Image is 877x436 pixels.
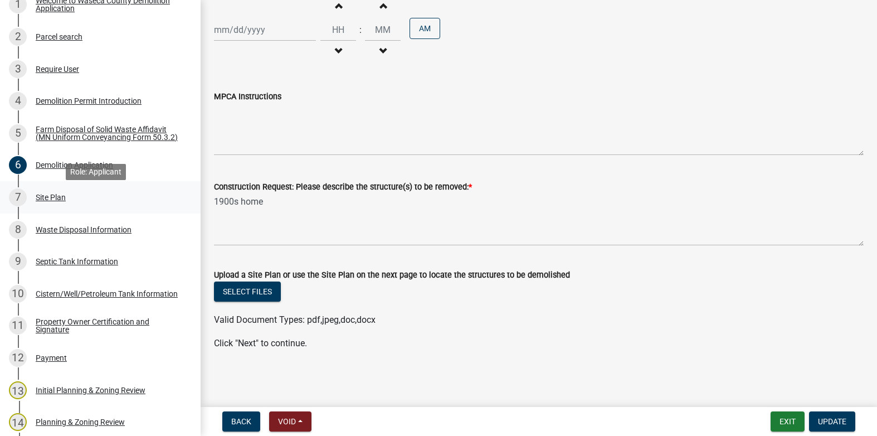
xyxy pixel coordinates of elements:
[214,314,376,325] span: Valid Document Types: pdf,jpeg,doc,docx
[36,386,145,394] div: Initial Planning & Zoning Review
[9,317,27,335] div: 11
[320,18,356,41] input: Hours
[214,272,570,279] label: Upload a Site Plan or use the Site Plan on the next page to locate the structures to be demolished
[214,93,281,101] label: MPCA Instructions
[214,18,316,41] input: mm/dd/yyyy
[36,161,113,169] div: Demolition Application
[36,65,79,73] div: Require User
[36,318,183,333] div: Property Owner Certification and Signature
[269,411,311,432] button: Void
[278,417,296,426] span: Void
[9,28,27,46] div: 2
[66,164,126,180] div: Role: Applicant
[214,282,281,302] button: Select files
[9,413,27,431] div: 14
[771,411,805,432] button: Exit
[222,411,260,432] button: Back
[36,33,82,41] div: Parcel search
[9,92,27,110] div: 4
[9,156,27,174] div: 6
[9,60,27,78] div: 3
[36,97,142,105] div: Demolition Permit Introduction
[9,124,27,142] div: 5
[365,18,401,41] input: Minutes
[36,354,67,362] div: Payment
[214,337,864,350] p: Click "Next" to continue.
[9,381,27,399] div: 13
[356,23,365,37] div: :
[818,417,846,426] span: Update
[410,18,440,39] button: AM
[9,253,27,270] div: 9
[809,411,855,432] button: Update
[9,188,27,206] div: 7
[9,285,27,303] div: 10
[36,418,125,426] div: Planning & Zoning Review
[36,290,178,298] div: Cistern/Well/Petroleum Tank Information
[36,125,183,141] div: Farm Disposal of Solid Waste Affidavit (MN Uniform Conveyancing Form 50.3.2)
[9,221,27,239] div: 8
[36,226,131,234] div: Waste Disposal Information
[214,183,472,191] label: Construction Request: Please describe the structure(s) to be removed:
[9,349,27,367] div: 12
[36,258,118,265] div: Septic Tank Information
[231,417,251,426] span: Back
[36,193,66,201] div: Site Plan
